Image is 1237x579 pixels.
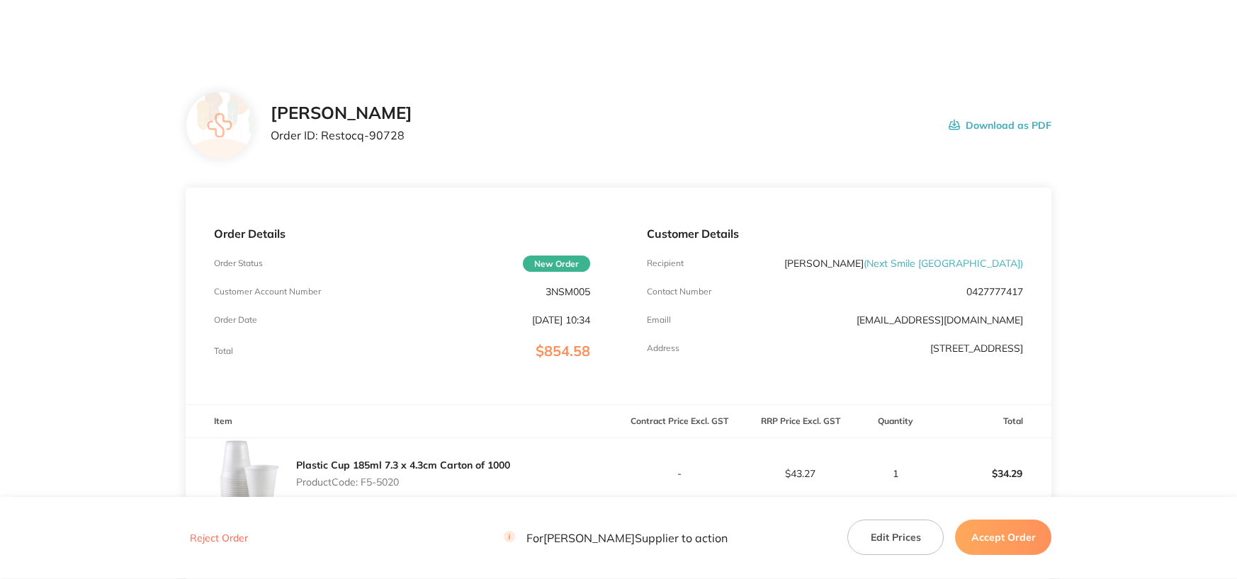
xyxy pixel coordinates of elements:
button: Edit Prices [847,520,944,556]
p: 0427777417 [966,286,1023,297]
th: RRP Price Excl. GST [740,405,861,438]
p: $34.29 [931,457,1051,491]
p: Customer Details [647,227,1023,240]
button: Reject Order [186,532,252,545]
p: Contact Number [647,287,711,297]
th: Quantity [861,405,930,438]
p: 1 [862,468,930,479]
th: Item [186,405,618,438]
p: - [619,468,739,479]
a: [EMAIL_ADDRESS][DOMAIN_NAME] [857,314,1023,326]
a: Plastic Cup 185ml 7.3 x 4.3cm Carton of 1000 [296,459,510,471]
p: Order ID: Restocq- 90728 [271,129,412,142]
p: [PERSON_NAME] [784,258,1023,269]
p: Address [647,343,679,353]
p: Emaill [647,315,671,325]
p: Customer Account Number [214,287,321,297]
span: $854.58 [536,342,590,360]
p: [DATE] 10:34 [532,314,590,326]
img: Restocq logo [74,20,215,41]
img: eXo1emw3cg [214,438,285,509]
span: New Order [523,256,590,272]
p: [STREET_ADDRESS] [930,343,1023,354]
button: Accept Order [955,520,1051,556]
th: Total [930,405,1051,438]
h2: [PERSON_NAME] [271,103,412,123]
p: Product Code: F5-5020 [296,476,510,488]
p: Order Details [214,227,590,240]
th: Contract Price Excl. GST [618,405,740,438]
p: Recipient [647,258,684,268]
p: $43.27 [740,468,860,479]
p: For [PERSON_NAME] Supplier to action [504,532,728,545]
button: Download as PDF [949,103,1051,147]
a: Restocq logo [74,20,215,43]
p: Order Status [214,258,263,268]
p: Total [214,346,233,356]
p: 3NSM005 [546,286,590,297]
span: ( Next Smile [GEOGRAPHIC_DATA] ) [864,257,1023,270]
p: Order Date [214,315,257,325]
